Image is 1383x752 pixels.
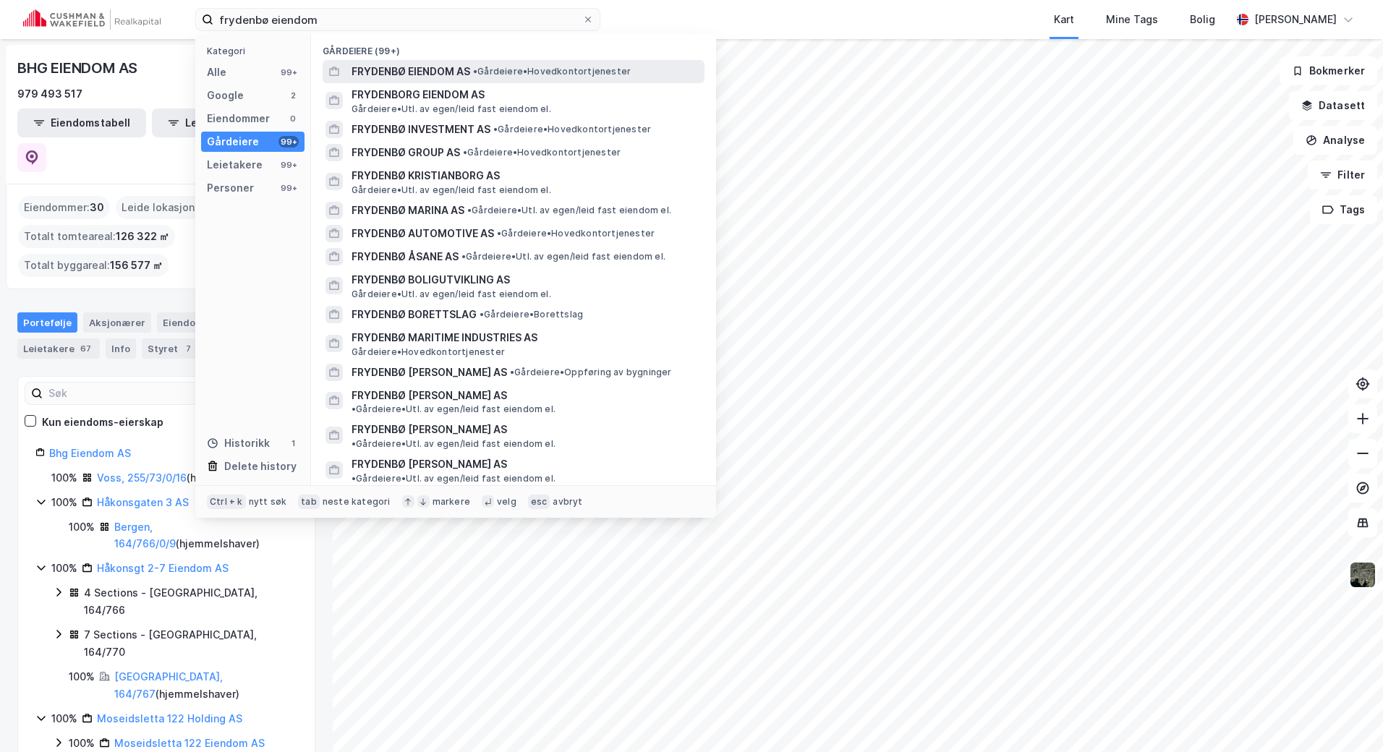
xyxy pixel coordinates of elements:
span: • [352,473,356,484]
button: Analyse [1293,126,1377,155]
div: Delete history [224,458,297,475]
span: Gårdeiere • Borettslag [480,309,583,320]
span: Gårdeiere • Utl. av egen/leid fast eiendom el. [352,103,551,115]
span: FRYDENBORG EIENDOM AS [352,86,699,103]
a: Håkonsgaten 3 AS [97,496,189,508]
div: Aksjonærer [83,312,151,333]
div: avbryt [553,496,582,508]
iframe: Chat Widget [1311,683,1383,752]
span: FRYDENBØ KRISTIANBORG AS [352,167,699,184]
div: 100% [51,710,77,727]
div: Google [207,87,244,104]
div: 99+ [278,159,299,171]
div: Totalt byggareal : [18,254,169,277]
button: Datasett [1289,91,1377,120]
div: Styret [142,338,201,359]
button: Eiendomstabell [17,108,146,137]
span: Gårdeiere • Utl. av egen/leid fast eiendom el. [352,473,556,484]
span: Gårdeiere • Utl. av egen/leid fast eiendom el. [461,251,665,262]
div: Eiendommer : [18,196,110,219]
span: Gårdeiere • Hovedkontortjenester [463,147,621,158]
div: Bolig [1190,11,1215,28]
input: Søk på adresse, matrikkel, gårdeiere, leietakere eller personer [213,9,582,30]
div: 100% [69,735,95,752]
div: Portefølje [17,312,77,333]
div: Eiendommer [157,312,248,333]
input: Søk [43,383,201,404]
div: ( hjemmelshaver ) [97,469,271,487]
div: Info [106,338,136,359]
span: FRYDENBØ EIENDOM AS [352,63,470,80]
span: FRYDENBØ ÅSANE AS [352,248,459,265]
div: Kontrollprogram for chat [1311,683,1383,752]
span: • [473,66,477,77]
div: esc [528,495,550,509]
div: 100% [69,518,95,536]
div: 67 [77,341,94,356]
span: FRYDENBØ AUTOMOTIVE AS [352,225,494,242]
div: 1 [287,437,299,449]
span: Gårdeiere • Hovedkontortjenester [493,124,651,135]
div: Eiendommer [207,110,270,127]
div: Alle [207,64,226,81]
span: Gårdeiere • Utl. av egen/leid fast eiendom el. [352,184,551,196]
div: 100% [51,494,77,511]
div: [PERSON_NAME] [1254,11,1337,28]
span: Gårdeiere • Utl. av egen/leid fast eiendom el. [352,403,556,415]
div: 99+ [278,182,299,194]
div: BHG EIENDOM AS [17,56,140,80]
span: • [467,205,472,215]
span: FRYDENBØ MARITIME INDUSTRIES AS [352,329,699,346]
span: Gårdeiere • Utl. av egen/leid fast eiendom el. [467,205,671,216]
span: • [493,124,498,134]
div: Leietakere [207,156,263,174]
span: FRYDENBØ MARINA AS [352,202,464,219]
div: velg [497,496,516,508]
span: FRYDENBØ [PERSON_NAME] AS [352,364,507,381]
a: Håkonsgt 2-7 Eiendom AS [97,562,229,574]
a: [GEOGRAPHIC_DATA], 164/767 [114,670,223,700]
span: • [480,309,484,320]
div: Mine Tags [1106,11,1158,28]
a: Bhg Eiendom AS [49,447,131,459]
div: 99+ [278,136,299,148]
a: Bergen, 164/766/0/9 [114,521,176,550]
span: • [510,367,514,377]
a: Voss, 255/73/0/16 [97,471,187,484]
div: 979 493 517 [17,85,82,103]
button: Tags [1310,195,1377,224]
div: Leietakere [17,338,100,359]
div: 7 Sections - [GEOGRAPHIC_DATA], 164/770 [84,626,297,661]
span: • [461,251,466,262]
span: 156 577 ㎡ [110,257,163,274]
span: Gårdeiere • Utl. av egen/leid fast eiendom el. [352,289,551,300]
div: ( hjemmelshaver ) [114,518,297,553]
div: 100% [51,469,77,487]
span: 30 [90,199,104,216]
div: 0 [287,113,299,124]
span: FRYDENBØ [PERSON_NAME] AS [352,456,507,473]
div: Totalt tomteareal : [18,225,175,248]
span: Gårdeiere • Oppføring av bygninger [510,367,672,378]
div: 99+ [278,67,299,78]
span: Gårdeiere • Hovedkontortjenester [497,228,655,239]
span: FRYDENBØ BOLIGUTVIKLING AS [352,271,699,289]
span: FRYDENBØ [PERSON_NAME] AS [352,387,507,404]
div: markere [433,496,470,508]
div: Leide lokasjoner : [116,196,218,219]
button: Bokmerker [1280,56,1377,85]
div: 7 [181,341,195,356]
span: Gårdeiere • Utl. av egen/leid fast eiendom el. [352,438,556,450]
div: Historikk [207,435,270,452]
span: FRYDENBØ BORETTSLAG [352,306,477,323]
div: ( hjemmelshaver ) [114,668,297,703]
img: 9k= [1349,561,1376,589]
span: • [497,228,501,239]
span: • [352,403,356,414]
img: cushman-wakefield-realkapital-logo.202ea83816669bd177139c58696a8fa1.svg [23,9,161,30]
div: 4 Sections - [GEOGRAPHIC_DATA], 164/766 [84,584,297,619]
div: nytt søk [249,496,287,508]
div: Personer [207,179,254,197]
div: Kategori [207,46,305,56]
div: tab [298,495,320,509]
